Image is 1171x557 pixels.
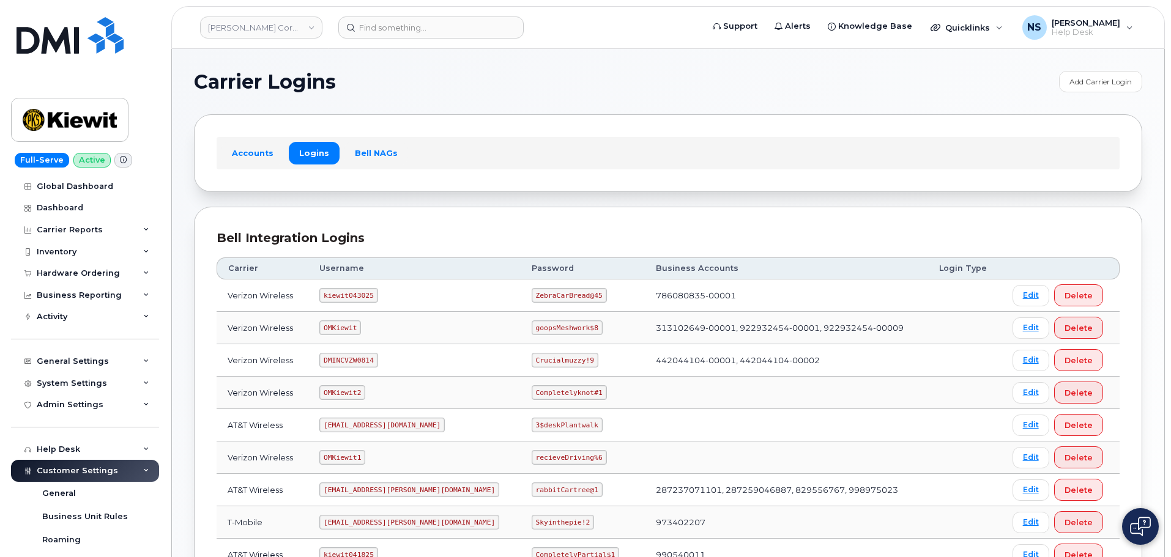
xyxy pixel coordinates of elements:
[1065,322,1093,334] span: Delete
[532,450,607,465] code: recieveDriving%6
[1013,382,1049,404] a: Edit
[319,353,377,367] code: DMINCVZW0814
[319,515,499,529] code: [EMAIL_ADDRESS][PERSON_NAME][DOMAIN_NAME]
[319,385,365,400] code: OMKiewit2
[532,482,603,497] code: rabbitCartree@1
[1013,285,1049,306] a: Edit
[645,312,928,344] td: 313102649-00001, 922932454-00001, 922932454-00009
[1065,387,1093,399] span: Delete
[928,257,1002,279] th: Login Type
[1065,290,1093,301] span: Delete
[217,409,308,441] td: AT&T Wireless
[1013,350,1049,371] a: Edit
[521,257,645,279] th: Password
[645,257,928,279] th: Business Accounts
[217,441,308,474] td: Verizon Wireless
[1013,317,1049,339] a: Edit
[1130,517,1151,536] img: Open chat
[319,320,361,335] code: OMKiewit
[645,344,928,377] td: 442044104-00001, 442044104-00002
[1013,415,1049,436] a: Edit
[217,506,308,539] td: T-Mobile
[532,418,603,432] code: 3$deskPlantwalk
[1065,452,1093,463] span: Delete
[217,257,308,279] th: Carrier
[532,385,607,400] code: Completelyknot#1
[308,257,521,279] th: Username
[1054,284,1103,306] button: Delete
[217,344,308,377] td: Verizon Wireless
[1054,414,1103,436] button: Delete
[319,482,499,497] code: [EMAIL_ADDRESS][PERSON_NAME][DOMAIN_NAME]
[319,450,365,465] code: OMKiewit1
[319,418,445,432] code: [EMAIL_ADDRESS][DOMAIN_NAME]
[217,474,308,506] td: AT&T Wireless
[1065,484,1093,496] span: Delete
[1013,512,1049,533] a: Edit
[1065,517,1093,528] span: Delete
[645,279,928,312] td: 786080835-00001
[1065,419,1093,431] span: Delete
[1054,479,1103,501] button: Delete
[1054,382,1103,404] button: Delete
[532,353,598,367] code: Crucialmuzzy!9
[1065,355,1093,366] span: Delete
[532,288,607,303] code: ZebraCarBread@45
[319,288,377,303] code: kiewit043025
[1054,349,1103,371] button: Delete
[217,229,1120,247] div: Bell Integration Logins
[1054,317,1103,339] button: Delete
[1054,446,1103,468] button: Delete
[1054,511,1103,533] button: Delete
[645,474,928,506] td: 287237071101, 287259046887, 829556767, 998975023
[532,515,594,529] code: Skyinthepie!2
[645,506,928,539] td: 973402207
[344,142,408,164] a: Bell NAGs
[221,142,284,164] a: Accounts
[289,142,340,164] a: Logins
[217,377,308,409] td: Verizon Wireless
[194,73,336,91] span: Carrier Logins
[1059,71,1142,92] a: Add Carrier Login
[532,320,603,335] code: goopsMeshwork$8
[217,279,308,312] td: Verizon Wireless
[1013,447,1049,468] a: Edit
[217,312,308,344] td: Verizon Wireless
[1013,479,1049,501] a: Edit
